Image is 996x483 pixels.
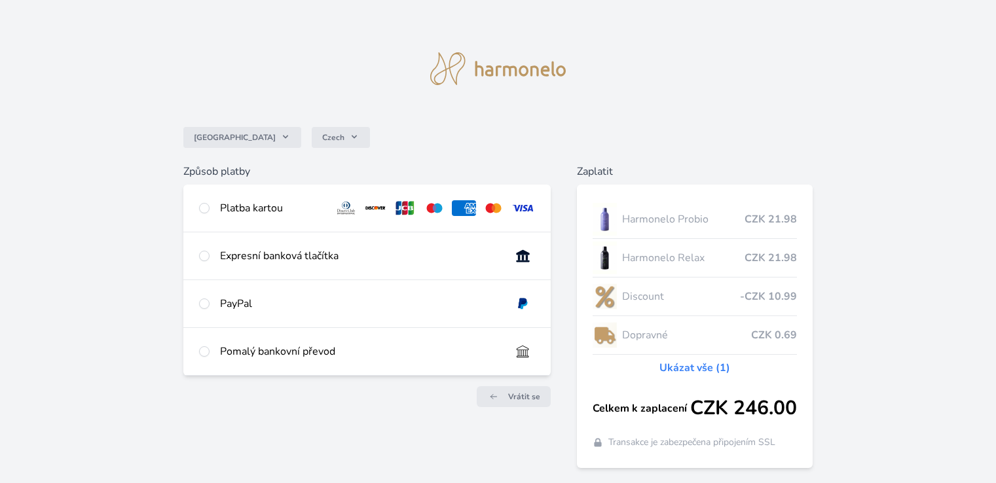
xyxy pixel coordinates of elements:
[593,241,618,274] img: CLEAN_RELAX_se_stinem_x-lo.jpg
[593,280,618,313] img: discount-lo.png
[334,200,358,216] img: diners.svg
[452,200,476,216] img: amex.svg
[220,344,500,359] div: Pomalý bankovní převod
[183,127,301,148] button: [GEOGRAPHIC_DATA]
[220,200,323,216] div: Platba kartou
[430,52,566,85] img: logo.svg
[220,296,500,312] div: PayPal
[393,200,417,216] img: jcb.svg
[511,344,535,359] img: bankTransfer_IBAN.svg
[608,436,775,449] span: Transakce je zabezpečena připojením SSL
[508,391,540,402] span: Vrátit se
[593,319,618,351] img: delivery-lo.png
[751,327,797,343] span: CZK 0.69
[593,401,690,416] span: Celkem k zaplacení
[481,200,506,216] img: mc.svg
[622,289,739,304] span: Discount
[363,200,388,216] img: discover.svg
[745,211,797,227] span: CZK 21.98
[690,397,797,420] span: CZK 246.00
[577,164,813,179] h6: Zaplatit
[622,250,744,266] span: Harmonelo Relax
[622,327,750,343] span: Dopravné
[511,248,535,264] img: onlineBanking_CZ.svg
[183,164,550,179] h6: Způsob platby
[622,211,744,227] span: Harmonelo Probio
[322,132,344,143] span: Czech
[511,200,535,216] img: visa.svg
[312,127,370,148] button: Czech
[194,132,276,143] span: [GEOGRAPHIC_DATA]
[740,289,797,304] span: -CZK 10.99
[477,386,551,407] a: Vrátit se
[593,203,618,236] img: CLEAN_PROBIO_se_stinem_x-lo.jpg
[745,250,797,266] span: CZK 21.98
[511,296,535,312] img: paypal.svg
[659,360,730,376] a: Ukázat vše (1)
[220,248,500,264] div: Expresní banková tlačítka
[422,200,447,216] img: maestro.svg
